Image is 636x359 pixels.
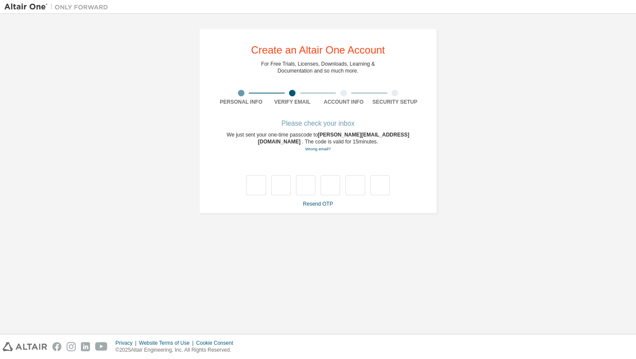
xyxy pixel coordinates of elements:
[303,201,333,207] a: Resend OTP
[258,132,409,145] span: [PERSON_NAME][EMAIL_ADDRESS][DOMAIN_NAME]
[215,121,421,126] div: Please check your inbox
[251,45,385,55] div: Create an Altair One Account
[215,131,421,152] div: We just sent your one-time passcode to . The code is valid for 15 minutes.
[3,342,47,351] img: altair_logo.svg
[81,342,90,351] img: linkedin.svg
[52,342,61,351] img: facebook.svg
[215,98,267,105] div: Personal Info
[4,3,112,11] img: Altair One
[95,342,108,351] img: youtube.svg
[67,342,76,351] img: instagram.svg
[369,98,421,105] div: Security Setup
[261,60,375,74] div: For Free Trials, Licenses, Downloads, Learning & Documentation and so much more.
[305,146,331,151] a: Go back to the registration form
[267,98,318,105] div: Verify Email
[116,346,238,354] p: © 2025 Altair Engineering, Inc. All Rights Reserved.
[139,340,196,346] div: Website Terms of Use
[318,98,369,105] div: Account Info
[116,340,139,346] div: Privacy
[196,340,238,346] div: Cookie Consent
